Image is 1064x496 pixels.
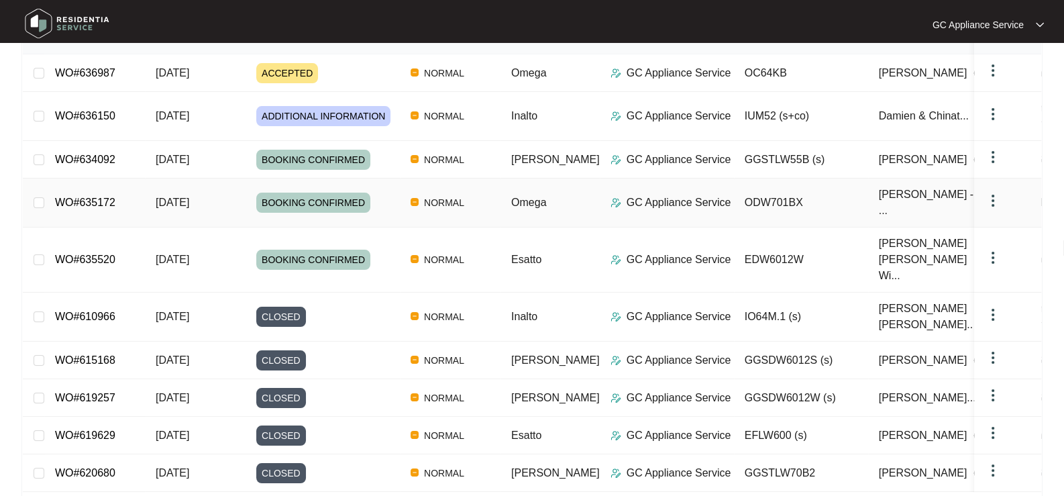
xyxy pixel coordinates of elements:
[411,393,419,401] img: Vercel Logo
[511,154,600,165] span: [PERSON_NAME]
[411,312,419,320] img: Vercel Logo
[985,350,1001,366] img: dropdown arrow
[933,18,1024,32] p: GC Appliance Service
[985,307,1001,323] img: dropdown arrow
[1036,21,1044,28] img: dropdown arrow
[55,154,115,165] a: WO#634092
[610,154,621,165] img: Assigner Icon
[411,155,419,163] img: Vercel Logo
[256,307,306,327] span: CLOSED
[419,309,470,325] span: NORMAL
[627,309,731,325] p: GC Appliance Service
[256,193,370,213] span: BOOKING CONFIRMED
[55,197,115,208] a: WO#635172
[419,252,470,268] span: NORMAL
[411,255,419,263] img: Vercel Logo
[734,179,868,228] td: ODW701BX
[256,426,306,446] span: CLOSED
[256,106,390,126] span: ADDITIONAL INFORMATION
[156,67,189,79] span: [DATE]
[734,293,868,342] td: IO64M.1 (s)
[156,430,189,441] span: [DATE]
[419,108,470,124] span: NORMAL
[411,431,419,439] img: Vercel Logo
[985,250,1001,266] img: dropdown arrow
[511,197,546,208] span: Omega
[55,311,115,322] a: WO#610966
[156,110,189,121] span: [DATE]
[511,392,600,403] span: [PERSON_NAME]
[55,354,115,366] a: WO#615168
[156,354,189,366] span: [DATE]
[734,228,868,293] td: EDW6012W
[256,350,306,370] span: CLOSED
[879,390,976,406] span: [PERSON_NAME]...
[411,198,419,206] img: Vercel Logo
[419,152,470,168] span: NORMAL
[734,454,868,492] td: GGSTLW70B2
[610,68,621,79] img: Assigner Icon
[419,465,470,481] span: NORMAL
[879,465,967,481] span: [PERSON_NAME]
[511,67,546,79] span: Omega
[156,197,189,208] span: [DATE]
[411,111,419,119] img: Vercel Logo
[627,390,731,406] p: GC Appliance Service
[511,354,600,366] span: [PERSON_NAME]
[411,356,419,364] img: Vercel Logo
[879,236,985,284] span: [PERSON_NAME] [PERSON_NAME] Wi...
[55,67,115,79] a: WO#636987
[411,468,419,477] img: Vercel Logo
[985,62,1001,79] img: dropdown arrow
[627,352,731,368] p: GC Appliance Service
[879,108,969,124] span: Damien & Chinat...
[256,150,370,170] span: BOOKING CONFIRMED
[256,388,306,408] span: CLOSED
[610,393,621,403] img: Assigner Icon
[985,106,1001,122] img: dropdown arrow
[985,462,1001,479] img: dropdown arrow
[610,468,621,479] img: Assigner Icon
[610,254,621,265] img: Assigner Icon
[156,392,189,403] span: [DATE]
[985,149,1001,165] img: dropdown arrow
[511,311,537,322] span: Inalto
[610,197,621,208] img: Assigner Icon
[511,467,600,479] span: [PERSON_NAME]
[879,428,967,444] span: [PERSON_NAME]
[55,430,115,441] a: WO#619629
[419,352,470,368] span: NORMAL
[627,152,731,168] p: GC Appliance Service
[985,193,1001,209] img: dropdown arrow
[55,254,115,265] a: WO#635520
[879,352,967,368] span: [PERSON_NAME]
[627,195,731,211] p: GC Appliance Service
[734,342,868,379] td: GGSDW6012S (s)
[256,463,306,483] span: CLOSED
[734,141,868,179] td: GGSTLW55B (s)
[879,187,985,219] span: [PERSON_NAME] - ...
[627,465,731,481] p: GC Appliance Service
[627,108,731,124] p: GC Appliance Service
[419,428,470,444] span: NORMAL
[156,467,189,479] span: [DATE]
[156,311,189,322] span: [DATE]
[879,65,967,81] span: [PERSON_NAME]
[879,152,967,168] span: [PERSON_NAME]
[610,430,621,441] img: Assigner Icon
[55,467,115,479] a: WO#620680
[511,110,537,121] span: Inalto
[627,65,731,81] p: GC Appliance Service
[156,254,189,265] span: [DATE]
[610,355,621,366] img: Assigner Icon
[419,390,470,406] span: NORMAL
[985,425,1001,441] img: dropdown arrow
[511,430,541,441] span: Esatto
[734,92,868,141] td: IUM52 (s+co)
[55,110,115,121] a: WO#636150
[734,417,868,454] td: EFLW600 (s)
[627,428,731,444] p: GC Appliance Service
[256,250,370,270] span: BOOKING CONFIRMED
[419,65,470,81] span: NORMAL
[511,254,541,265] span: Esatto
